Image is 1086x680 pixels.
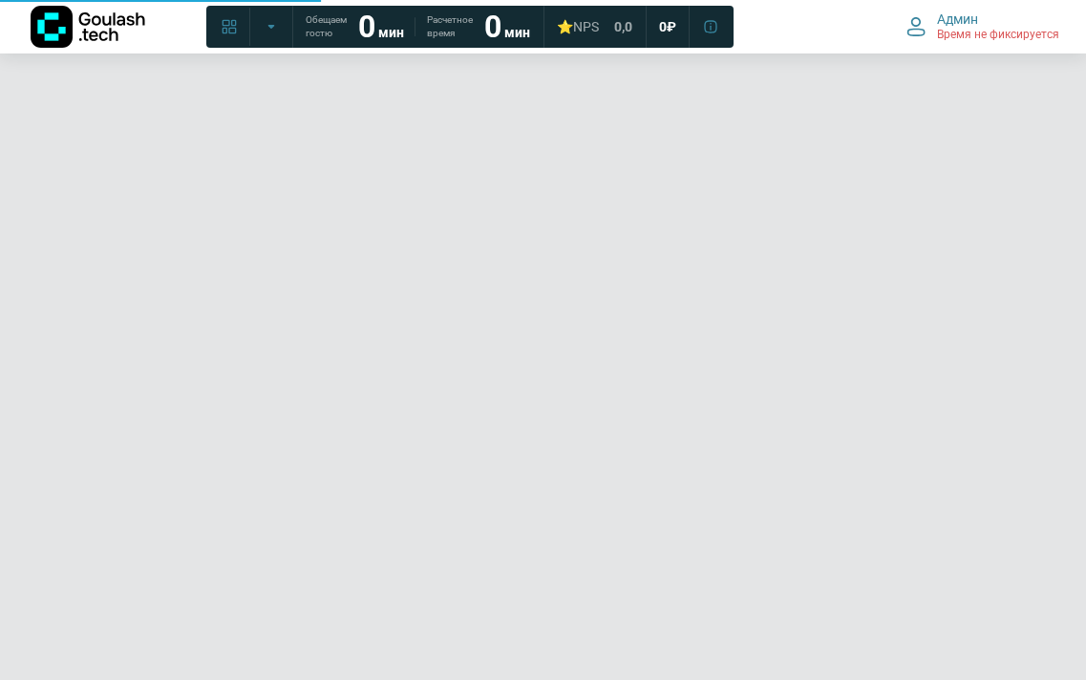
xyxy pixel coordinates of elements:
a: 0 ₽ [648,10,688,44]
span: Обещаем гостю [306,13,347,40]
span: Время не фиксируется [937,28,1059,43]
span: мин [378,25,404,40]
span: NPS [573,19,599,34]
a: ⭐NPS 0,0 [545,10,644,44]
strong: 0 [358,9,375,45]
img: Логотип компании Goulash.tech [31,6,145,48]
button: Админ Время не фиксируется [895,7,1071,47]
div: ⭐ [557,18,599,35]
strong: 0 [484,9,501,45]
span: 0 [659,18,667,35]
span: ₽ [667,18,676,35]
a: Обещаем гостю 0 мин Расчетное время 0 мин [294,10,542,44]
span: Расчетное время [427,13,473,40]
span: Админ [937,11,978,28]
span: мин [504,25,530,40]
span: 0,0 [614,18,632,35]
